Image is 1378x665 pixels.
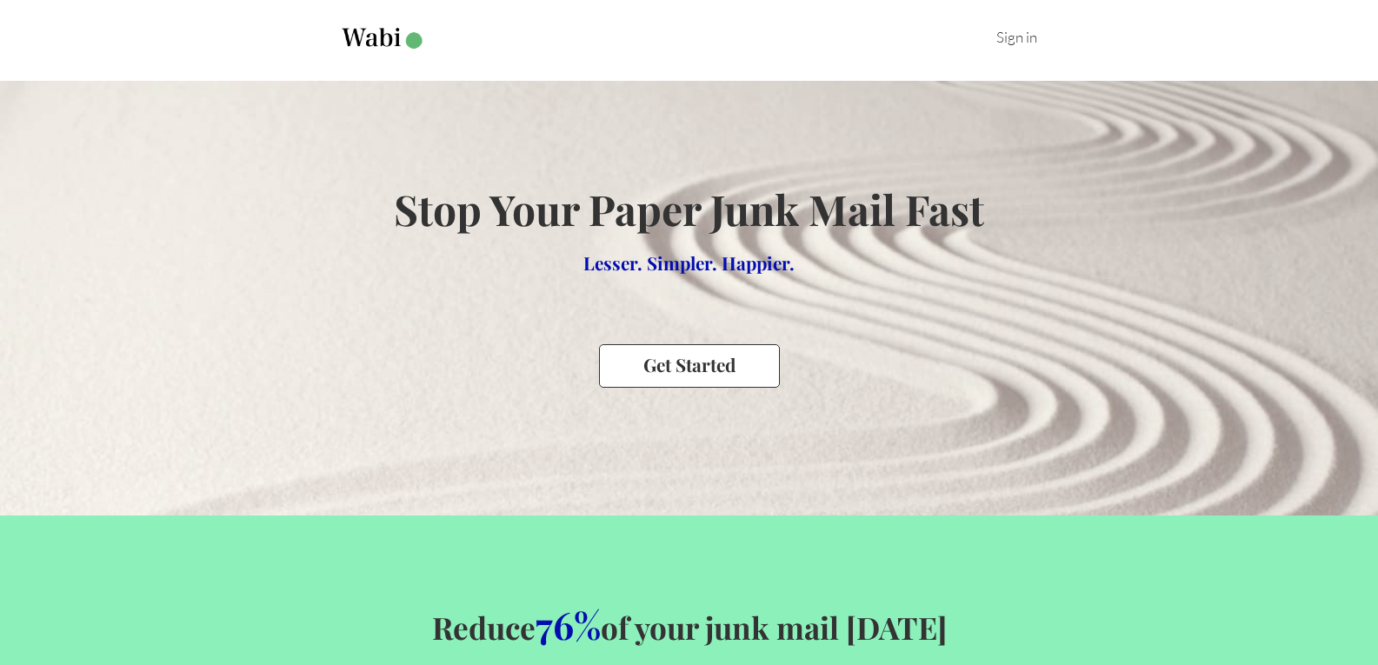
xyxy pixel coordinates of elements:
h2: Reduce of your junk mail [DATE] [28,599,1350,649]
img: Wabi [342,28,426,50]
button: Get Started [599,344,780,387]
h1: Stop Your Paper Junk Mail Fast [394,181,984,236]
span: 76% [536,599,601,649]
h2: Lesser. Simpler. Happier. [394,250,984,275]
a: Sign in [996,28,1037,46]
